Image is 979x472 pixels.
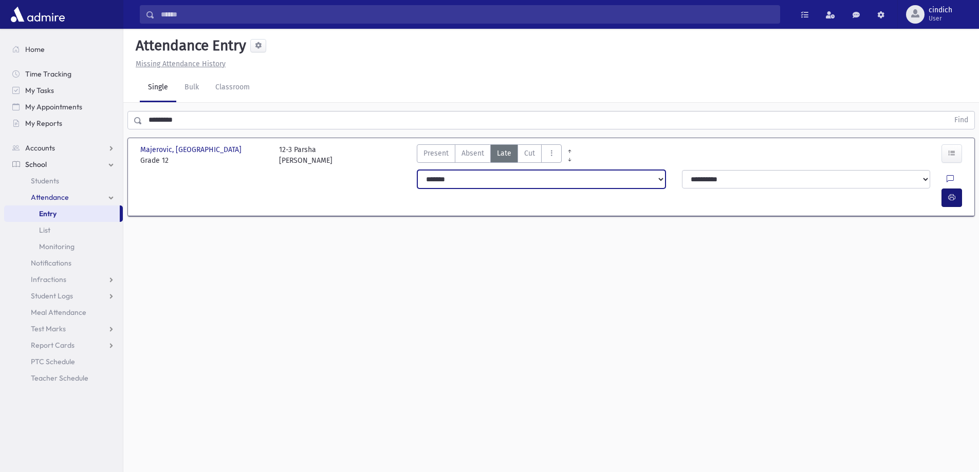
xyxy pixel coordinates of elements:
[25,45,45,54] span: Home
[155,5,780,24] input: Search
[929,6,952,14] span: cindich
[4,271,123,288] a: Infractions
[31,176,59,185] span: Students
[136,60,226,68] u: Missing Attendance History
[25,102,82,111] span: My Appointments
[4,238,123,255] a: Monitoring
[417,144,562,166] div: AttTypes
[31,324,66,333] span: Test Marks
[31,357,75,366] span: PTC Schedule
[8,4,67,25] img: AdmirePro
[25,119,62,128] span: My Reports
[929,14,952,23] span: User
[4,41,123,58] a: Home
[497,148,511,159] span: Late
[25,86,54,95] span: My Tasks
[140,144,244,155] span: Majerovic, [GEOGRAPHIC_DATA]
[39,242,75,251] span: Monitoring
[4,205,120,222] a: Entry
[4,320,123,337] a: Test Marks
[31,341,75,350] span: Report Cards
[25,160,47,169] span: School
[4,353,123,370] a: PTC Schedule
[4,99,123,115] a: My Appointments
[4,255,123,271] a: Notifications
[423,148,449,159] span: Present
[31,373,88,383] span: Teacher Schedule
[4,140,123,156] a: Accounts
[4,173,123,189] a: Students
[4,337,123,353] a: Report Cards
[31,291,73,300] span: Student Logs
[31,193,69,202] span: Attendance
[279,144,333,166] div: 12-3 Parsha [PERSON_NAME]
[207,73,258,102] a: Classroom
[4,370,123,386] a: Teacher Schedule
[31,308,86,317] span: Meal Attendance
[524,148,535,159] span: Cut
[39,225,50,235] span: List
[948,111,974,129] button: Find
[31,275,66,284] span: Infractions
[39,209,57,218] span: Entry
[31,258,71,268] span: Notifications
[132,37,246,54] h5: Attendance Entry
[25,143,55,153] span: Accounts
[4,82,123,99] a: My Tasks
[140,73,176,102] a: Single
[4,222,123,238] a: List
[461,148,484,159] span: Absent
[4,115,123,131] a: My Reports
[4,288,123,304] a: Student Logs
[132,60,226,68] a: Missing Attendance History
[4,156,123,173] a: School
[176,73,207,102] a: Bulk
[4,66,123,82] a: Time Tracking
[4,304,123,320] a: Meal Attendance
[25,69,71,79] span: Time Tracking
[140,155,269,166] span: Grade 12
[4,189,123,205] a: Attendance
